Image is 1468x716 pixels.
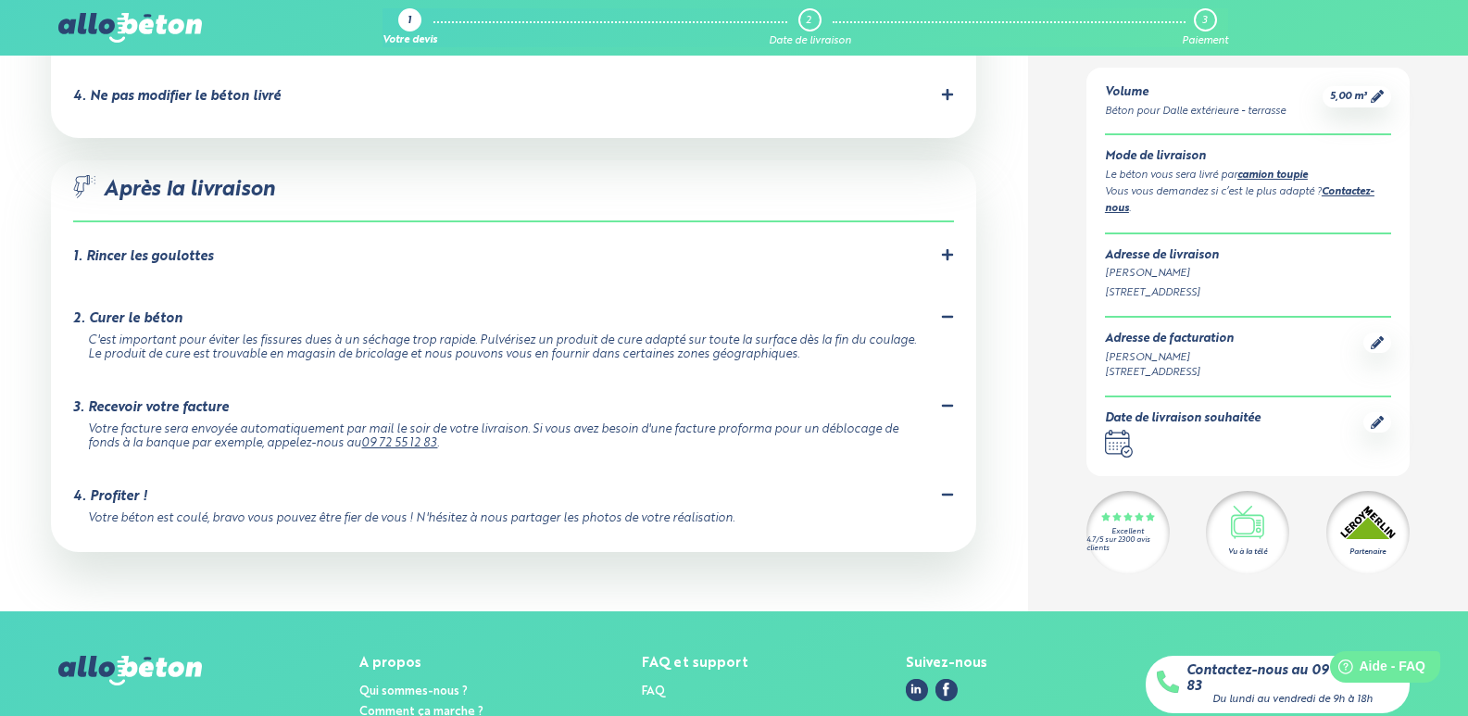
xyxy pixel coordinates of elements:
div: C'est important pour éviter les fissures dues à un séchage trop rapide. Pulvérisez un produit de ... [88,334,932,361]
div: Paiement [1182,35,1228,47]
a: Contactez-nous au 09 72 55 12 83 [1186,663,1399,694]
div: [PERSON_NAME] [1105,350,1234,366]
div: Du lundi au vendredi de 9h à 18h [1212,694,1373,706]
div: A propos [359,656,483,672]
div: 4. Ne pas modifier le béton livré [73,89,281,105]
div: Volume [1105,86,1286,100]
div: 1. Rincer les goulottes [73,249,213,265]
img: allobéton [58,13,201,43]
div: Vu à la télé [1228,546,1267,558]
div: Date de livraison souhaitée [1105,412,1261,426]
div: Le béton vous sera livré par [1105,168,1391,184]
a: 2 Date de livraison [769,8,851,47]
div: FAQ et support [642,656,748,672]
a: FAQ [642,685,665,697]
a: Qui sommes-nous ? [359,685,468,697]
div: Béton pour Dalle extérieure - terrasse [1105,104,1286,119]
div: 2. Curer le béton [73,311,182,327]
a: 09 72 55 12 83 [361,437,437,449]
iframe: Help widget launcher [1303,644,1448,696]
div: [STREET_ADDRESS] [1105,365,1234,381]
div: 2 [806,15,811,27]
div: 4. Profiter ! [73,489,147,505]
a: camion toupie [1237,170,1308,181]
div: Adresse de facturation [1105,333,1234,346]
div: [PERSON_NAME] [1105,266,1391,282]
div: 3 [1202,15,1207,27]
a: 1 Votre devis [383,8,437,47]
div: Mode de livraison [1105,151,1391,165]
div: Partenaire [1349,546,1386,558]
div: Votre facture sera envoyée automatiquement par mail le soir de votre livraison. Si vous avez beso... [88,423,932,450]
div: Votre devis [383,35,437,47]
div: Excellent [1111,528,1144,536]
div: Adresse de livraison [1105,249,1391,263]
a: Contactez-nous [1105,187,1374,214]
div: Suivez-nous [906,656,987,672]
div: [STREET_ADDRESS] [1105,285,1391,301]
a: 3 Paiement [1182,8,1228,47]
div: 1 [408,16,411,28]
div: 4.7/5 sur 2300 avis clients [1086,536,1170,553]
div: Votre béton est coulé, bravo vous pouvez être fier de vous ! N'hésitez à nous partager les photos... [88,512,932,526]
div: 3. Recevoir votre facture [73,400,229,416]
div: Vous vous demandez si c’est le plus adapté ? . [1105,184,1391,218]
img: allobéton [58,656,201,685]
div: Après la livraison [73,175,954,222]
div: Date de livraison [769,35,851,47]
